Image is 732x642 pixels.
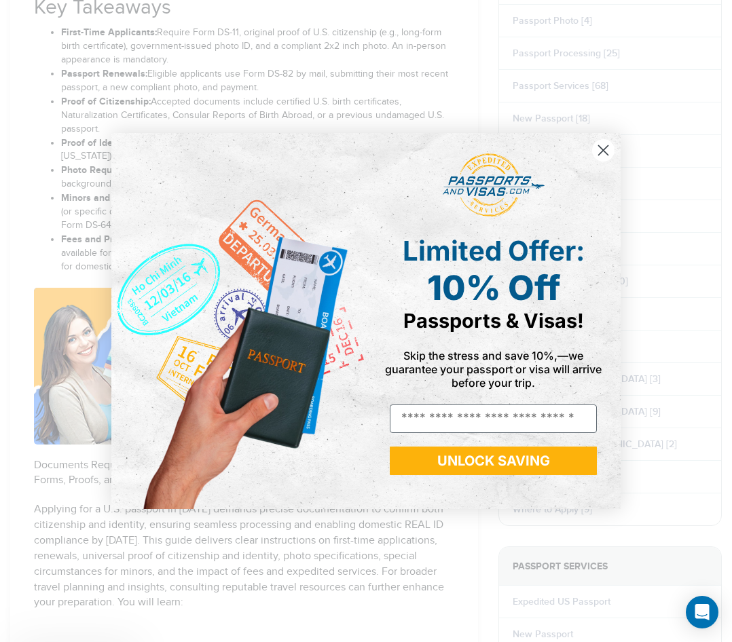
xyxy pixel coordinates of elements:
[591,138,615,162] button: Close dialog
[443,153,545,217] img: passports and visas
[427,267,560,308] span: 10% Off
[390,447,597,475] button: UNLOCK SAVING
[403,309,584,333] span: Passports & Visas!
[686,596,718,628] div: Open Intercom Messenger
[385,349,602,390] span: Skip the stress and save 10%,—we guarantee your passport or visa will arrive before your trip.
[403,234,585,267] span: Limited Offer:
[111,133,366,508] img: de9cda0d-0715-46ca-9a25-073762a91ba7.png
